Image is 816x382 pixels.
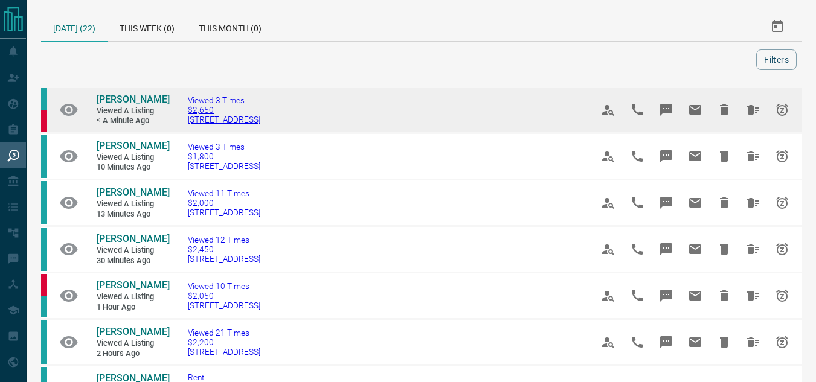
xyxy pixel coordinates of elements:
span: View Profile [594,95,623,124]
span: View Profile [594,142,623,171]
span: $2,000 [188,198,260,208]
span: Viewed 21 Times [188,328,260,337]
span: Hide All from Marcela Esguerra [739,328,768,357]
span: View Profile [594,188,623,217]
div: This Week (0) [108,12,187,41]
span: Snooze [768,281,797,310]
span: [STREET_ADDRESS] [188,301,260,310]
a: [PERSON_NAME] [97,186,169,199]
span: Call [623,142,652,171]
span: Viewed a Listing [97,292,169,302]
span: Hide All from Marcela Esguerra [739,142,768,171]
div: condos.ca [41,135,47,178]
a: Viewed 21 Times$2,200[STREET_ADDRESS] [188,328,260,357]
span: Message [652,235,681,264]
span: View Profile [594,235,623,264]
a: Viewed 11 Times$2,000[STREET_ADDRESS] [188,188,260,217]
span: $2,650 [188,105,260,115]
span: 10 minutes ago [97,162,169,173]
span: Message [652,328,681,357]
span: 2 hours ago [97,349,169,359]
span: Hide [710,328,739,357]
span: Viewed 12 Times [188,235,260,244]
span: Hide [710,281,739,310]
span: Hide All from Troy Mullins [739,95,768,124]
span: Call [623,95,652,124]
div: condos.ca [41,181,47,224]
span: $1,800 [188,151,260,161]
span: 30 minutes ago [97,256,169,266]
span: [STREET_ADDRESS] [188,115,260,124]
span: [PERSON_NAME] [97,186,170,198]
button: Select Date Range [763,12,792,41]
button: Filters [756,49,797,70]
span: $2,450 [188,244,260,254]
span: Viewed a Listing [97,153,169,163]
span: Hide All from Alex Cormier [739,281,768,310]
span: Viewed 3 Times [188,142,260,151]
span: Rent [188,372,246,382]
span: Call [623,235,652,264]
span: 13 minutes ago [97,209,169,220]
span: Hide [710,235,739,264]
span: [PERSON_NAME] [97,326,170,337]
div: condos.ca [41,296,47,317]
span: Viewed a Listing [97,339,169,349]
span: [STREET_ADDRESS] [188,254,260,264]
span: Snooze [768,235,797,264]
span: < a minute ago [97,116,169,126]
span: Hide [710,188,739,217]
span: Email [681,188,710,217]
span: Call [623,188,652,217]
span: [PERSON_NAME] [97,94,170,105]
div: condos.ca [41,228,47,271]
span: [PERSON_NAME] [97,279,170,291]
a: Viewed 3 Times$1,800[STREET_ADDRESS] [188,142,260,171]
span: Hide All from Marcela Esguerra [739,188,768,217]
span: $2,200 [188,337,260,347]
div: This Month (0) [187,12,274,41]
span: Email [681,235,710,264]
div: condos.ca [41,88,47,110]
span: Hide All from Pat Witt [739,235,768,264]
span: [STREET_ADDRESS] [188,347,260,357]
span: [STREET_ADDRESS] [188,208,260,217]
span: Message [652,95,681,124]
div: [DATE] (22) [41,12,108,42]
span: Call [623,281,652,310]
a: Viewed 3 Times$2,650[STREET_ADDRESS] [188,95,260,124]
span: Call [623,328,652,357]
span: View Profile [594,328,623,357]
a: Viewed 10 Times$2,050[STREET_ADDRESS] [188,281,260,310]
span: Snooze [768,188,797,217]
span: Email [681,95,710,124]
a: Viewed 12 Times$2,450[STREET_ADDRESS] [188,235,260,264]
span: Email [681,142,710,171]
span: $2,050 [188,291,260,301]
span: Hide [710,95,739,124]
span: [PERSON_NAME] [97,140,170,151]
div: property.ca [41,274,47,296]
span: 1 hour ago [97,302,169,313]
a: [PERSON_NAME] [97,233,169,246]
div: condos.ca [41,320,47,364]
span: Viewed 10 Times [188,281,260,291]
a: [PERSON_NAME] [97,94,169,106]
span: Viewed a Listing [97,246,169,256]
span: View Profile [594,281,623,310]
a: [PERSON_NAME] [97,140,169,153]
span: Message [652,281,681,310]
span: Email [681,328,710,357]
span: [PERSON_NAME] [97,233,170,244]
span: Viewed a Listing [97,199,169,209]
span: Email [681,281,710,310]
a: [PERSON_NAME] [97,326,169,339]
span: Message [652,188,681,217]
span: Snooze [768,95,797,124]
span: Hide [710,142,739,171]
span: Viewed 3 Times [188,95,260,105]
span: Snooze [768,142,797,171]
a: [PERSON_NAME] [97,279,169,292]
span: Viewed a Listing [97,106,169,116]
span: Message [652,142,681,171]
